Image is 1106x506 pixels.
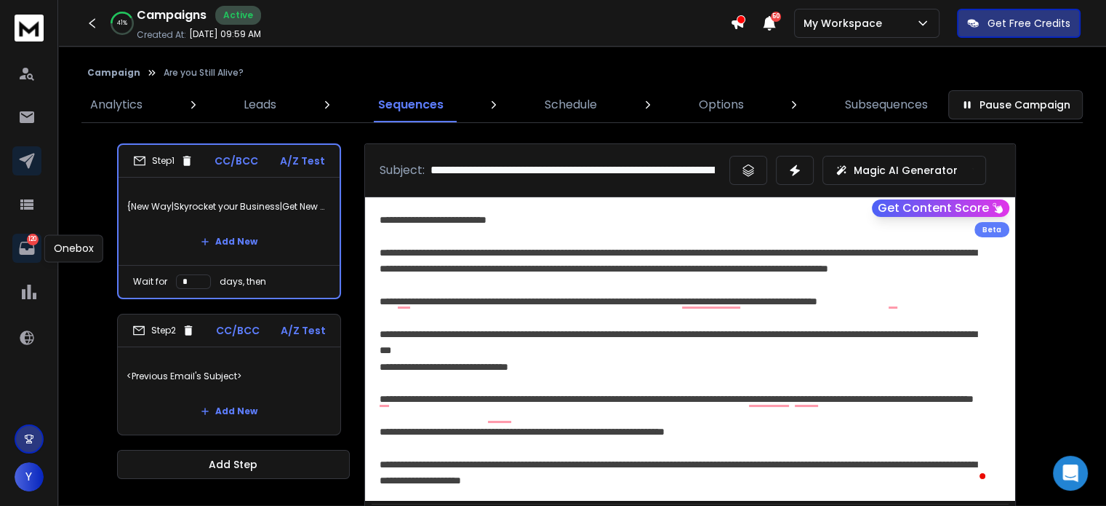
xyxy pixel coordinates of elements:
a: Sequences [369,87,452,122]
p: CC/BCC [216,323,260,338]
button: Y [15,462,44,491]
a: Schedule [536,87,606,122]
p: CC/BCC [215,154,258,168]
li: Step1CC/BCCA/Z Test{New Way|Skyrocket your Business|Get New Clients|AI SEO} {{firstName}}Add NewW... [117,143,341,299]
p: days, then [220,276,266,288]
p: Options [699,96,744,114]
p: A/Z Test [280,154,325,168]
button: Get Content Score [872,199,1009,217]
p: Leads [244,96,276,114]
div: Onebox [44,234,103,262]
p: <Previous Email's Subject> [127,356,332,397]
h1: Campaigns [137,7,207,24]
a: 120 [12,234,41,263]
p: {New Way|Skyrocket your Business|Get New Clients|AI SEO} {{firstName}} [127,186,331,227]
p: [DATE] 09:59 AM [189,28,261,40]
button: Campaign [87,67,140,79]
div: To enrich screen reader interactions, please activate Accessibility in Grammarly extension settings [365,197,1015,501]
p: Schedule [545,96,597,114]
div: Beta [974,222,1009,237]
p: Sequences [378,96,444,114]
p: Get Free Credits [987,16,1070,31]
div: Step 2 [132,324,195,337]
button: Magic AI Generator [822,156,986,185]
p: Subsequences [845,96,928,114]
a: Options [690,87,753,122]
a: Subsequences [836,87,937,122]
span: 50 [771,12,781,22]
a: Analytics [81,87,151,122]
a: Leads [235,87,285,122]
p: 41 % [117,19,127,28]
button: Add New [189,397,269,426]
p: Magic AI Generator [854,163,958,178]
button: Pause Campaign [948,90,1083,119]
p: Subject: [380,162,425,179]
p: 120 [27,234,39,245]
img: logo [15,15,44,41]
button: Add Step [117,450,350,479]
li: Step2CC/BCCA/Z Test<Previous Email's Subject>Add New [117,314,341,435]
div: Active [215,6,261,25]
p: My Workspace [804,16,888,31]
div: Open Intercom Messenger [1053,456,1088,491]
div: Step 1 [133,154,193,167]
p: Wait for [133,276,167,288]
p: Analytics [90,96,143,114]
p: A/Z Test [281,323,326,338]
p: Created At: [137,29,186,41]
button: Get Free Credits [957,9,1081,38]
p: Are you Still Alive? [164,67,244,79]
button: Add New [189,227,269,256]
